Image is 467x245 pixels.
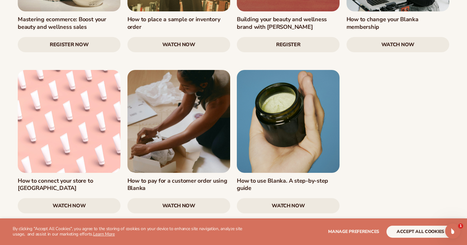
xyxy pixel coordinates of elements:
[328,229,379,235] span: Manage preferences
[347,16,449,31] h3: How to change your Blanka membership
[127,37,230,52] a: watch now
[347,37,449,52] a: watch now
[127,177,230,192] h3: How to pay for a customer order using Blanka
[458,223,463,229] span: 1
[328,226,379,238] button: Manage preferences
[93,231,115,237] a: Learn More
[445,223,460,239] iframe: Intercom live chat
[18,177,120,192] h3: How to connect your store to [GEOGRAPHIC_DATA]
[18,16,120,31] h3: Mastering ecommerce: Boost your beauty and wellness sales
[386,226,454,238] button: accept all cookies
[127,16,230,31] h3: How to place a sample or inventory order
[18,37,120,52] a: Register Now
[237,37,340,52] a: Register
[18,198,120,213] a: watch now
[237,198,340,213] a: watch now
[127,198,230,213] a: watch now
[13,226,248,237] p: By clicking "Accept All Cookies", you agree to the storing of cookies on your device to enhance s...
[237,177,340,192] h3: How to use Blanka. A step-by-step guide
[237,16,340,31] h3: Building your beauty and wellness brand with [PERSON_NAME]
